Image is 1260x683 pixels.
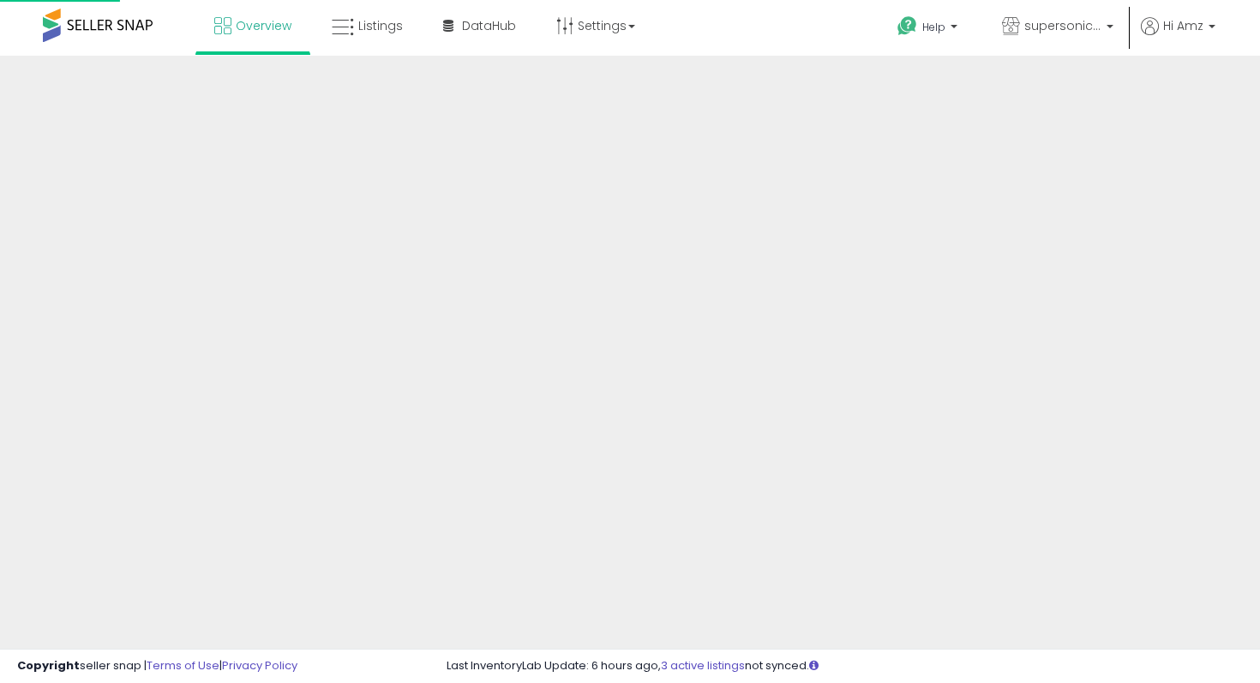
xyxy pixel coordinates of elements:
[1024,17,1101,34] span: supersonic supply
[1163,17,1203,34] span: Hi Amz
[462,17,516,34] span: DataHub
[922,20,945,34] span: Help
[222,657,297,674] a: Privacy Policy
[236,17,291,34] span: Overview
[17,657,80,674] strong: Copyright
[358,17,403,34] span: Listings
[661,657,745,674] a: 3 active listings
[147,657,219,674] a: Terms of Use
[897,15,918,37] i: Get Help
[884,3,975,56] a: Help
[809,660,819,671] i: Click here to read more about un-synced listings.
[447,658,1244,674] div: Last InventoryLab Update: 6 hours ago, not synced.
[17,658,297,674] div: seller snap | |
[1141,17,1215,56] a: Hi Amz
